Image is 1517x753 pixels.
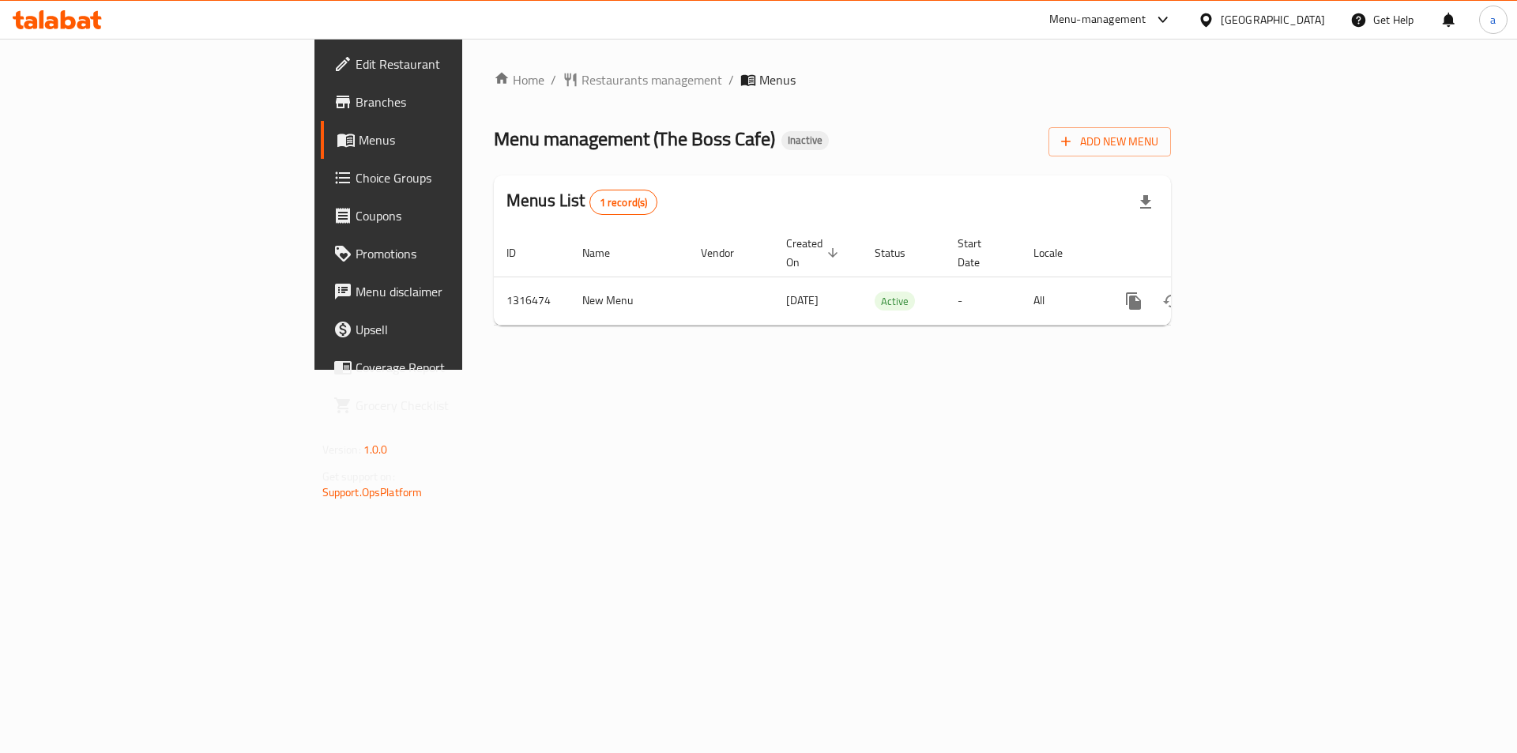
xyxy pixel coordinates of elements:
[759,70,796,89] span: Menus
[945,277,1021,325] td: -
[1490,11,1496,28] span: a
[582,70,722,89] span: Restaurants management
[322,482,423,503] a: Support.OpsPlatform
[356,55,555,73] span: Edit Restaurant
[494,121,775,156] span: Menu management ( The Boss Cafe )
[356,396,555,415] span: Grocery Checklist
[875,292,915,311] div: Active
[356,320,555,339] span: Upsell
[321,159,568,197] a: Choice Groups
[1127,183,1165,221] div: Export file
[1221,11,1325,28] div: [GEOGRAPHIC_DATA]
[1048,127,1171,156] button: Add New Menu
[563,70,722,89] a: Restaurants management
[321,386,568,424] a: Grocery Checklist
[958,234,1002,272] span: Start Date
[494,229,1279,326] table: enhanced table
[701,243,755,262] span: Vendor
[786,234,843,272] span: Created On
[321,311,568,348] a: Upsell
[321,121,568,159] a: Menus
[781,134,829,147] span: Inactive
[1153,282,1191,320] button: Change Status
[356,358,555,377] span: Coverage Report
[590,195,657,210] span: 1 record(s)
[494,70,1171,89] nav: breadcrumb
[582,243,631,262] span: Name
[570,277,688,325] td: New Menu
[321,273,568,311] a: Menu disclaimer
[321,197,568,235] a: Coupons
[322,439,361,460] span: Version:
[1021,277,1102,325] td: All
[875,292,915,311] span: Active
[321,348,568,386] a: Coverage Report
[1102,229,1279,277] th: Actions
[321,235,568,273] a: Promotions
[356,92,555,111] span: Branches
[356,244,555,263] span: Promotions
[322,466,395,487] span: Get support on:
[728,70,734,89] li: /
[321,45,568,83] a: Edit Restaurant
[356,168,555,187] span: Choice Groups
[506,243,536,262] span: ID
[1033,243,1083,262] span: Locale
[506,189,657,215] h2: Menus List
[786,290,819,311] span: [DATE]
[356,206,555,225] span: Coupons
[321,83,568,121] a: Branches
[589,190,658,215] div: Total records count
[1061,132,1158,152] span: Add New Menu
[1049,10,1146,29] div: Menu-management
[875,243,926,262] span: Status
[1115,282,1153,320] button: more
[781,131,829,150] div: Inactive
[356,282,555,301] span: Menu disclaimer
[363,439,388,460] span: 1.0.0
[359,130,555,149] span: Menus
